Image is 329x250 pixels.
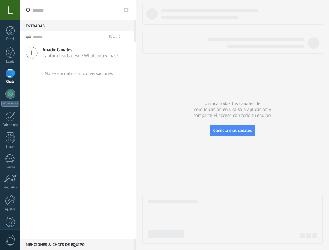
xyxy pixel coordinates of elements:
div: Menciones & Chats de equipo [20,239,134,250]
div: Calendario [1,123,19,127]
div: Entradas [20,20,134,31]
div: Panel [1,37,19,41]
span: Conecta más canales [213,127,252,133]
div: No se encontraron conversaciones [45,71,113,77]
div: Estadísticas [1,186,19,190]
div: Leads [1,60,19,64]
div: Chats [1,80,19,84]
div: Correo [1,165,19,169]
div: WhatsApp [1,101,19,107]
div: Listas [1,145,19,149]
span: Añadir Canales [43,47,118,53]
div: Total: 0 [106,34,120,40]
span: Captura leads desde Whatsapp y más! [43,53,118,59]
button: Conecta más canales [210,125,255,136]
div: Ajustes [1,207,19,212]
